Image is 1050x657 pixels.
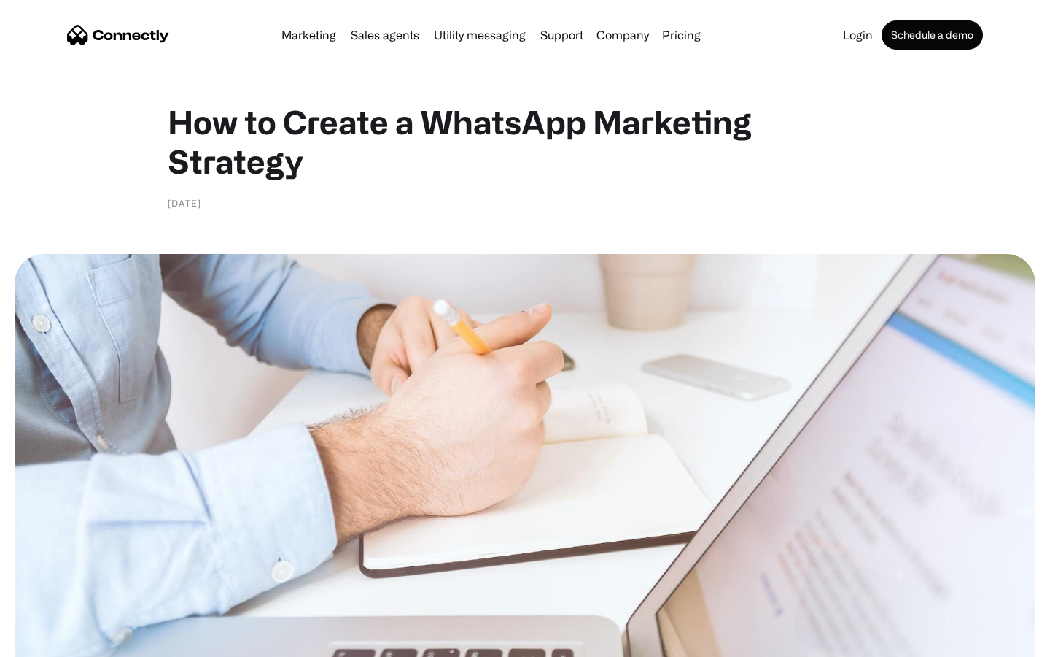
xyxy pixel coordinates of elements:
a: Support [534,29,589,41]
a: Pricing [656,29,707,41]
a: Marketing [276,29,342,41]
aside: Language selected: English [15,631,87,652]
a: Schedule a demo [882,20,983,50]
div: Company [592,25,653,45]
a: Login [837,29,879,41]
h1: How to Create a WhatsApp Marketing Strategy [168,102,882,181]
a: Utility messaging [428,29,532,41]
div: Company [596,25,649,45]
div: [DATE] [168,196,201,210]
a: Sales agents [345,29,425,41]
ul: Language list [29,631,87,652]
a: home [67,24,169,46]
